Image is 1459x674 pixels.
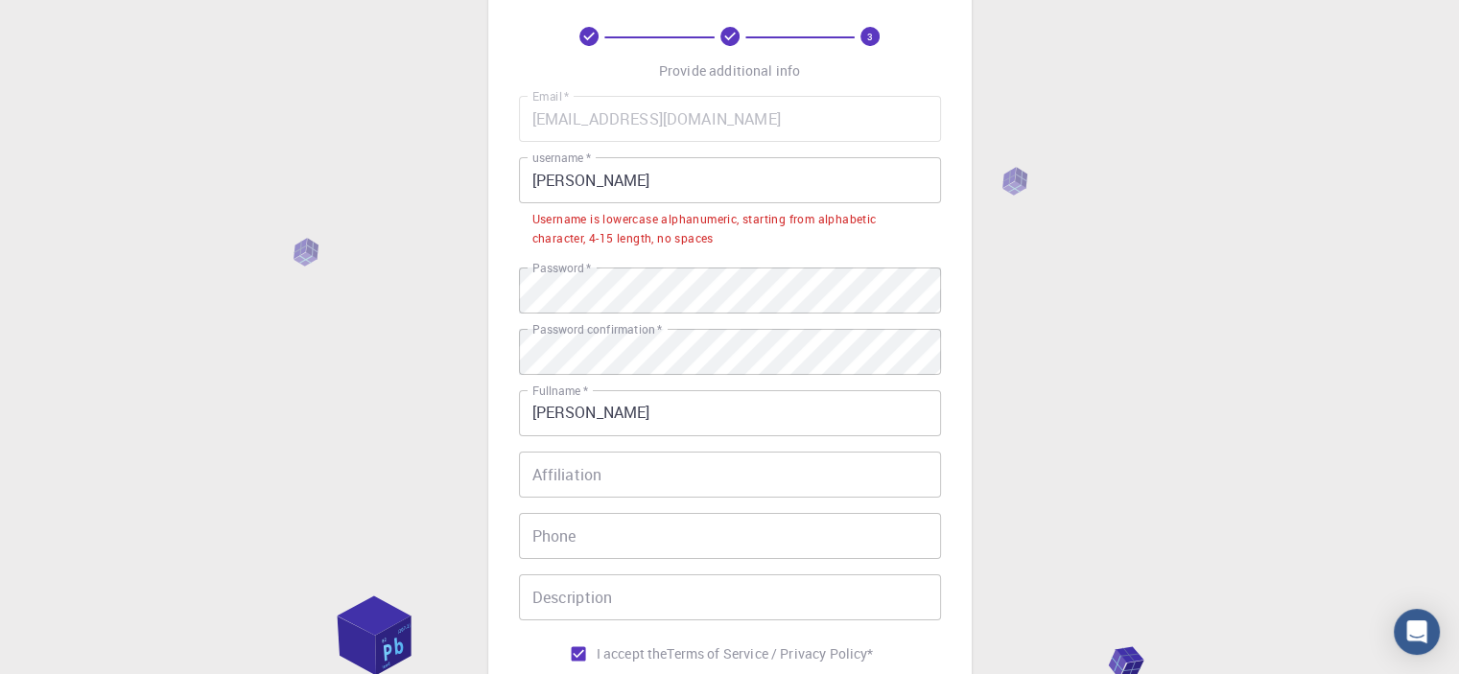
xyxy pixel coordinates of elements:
div: Open Intercom Messenger [1394,609,1440,655]
label: Password confirmation [532,321,662,337]
p: Provide additional info [659,61,800,81]
span: I accept the [597,644,668,663]
text: 3 [867,30,873,43]
label: Fullname [532,383,588,399]
div: Username is lowercase alphanumeric, starting from alphabetic character, 4-15 length, no spaces [532,210,928,248]
label: username [532,150,591,166]
label: Email [532,88,569,105]
a: Terms of Service / Privacy Policy* [667,644,873,663]
label: Password [532,260,591,276]
p: Terms of Service / Privacy Policy * [667,644,873,663]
